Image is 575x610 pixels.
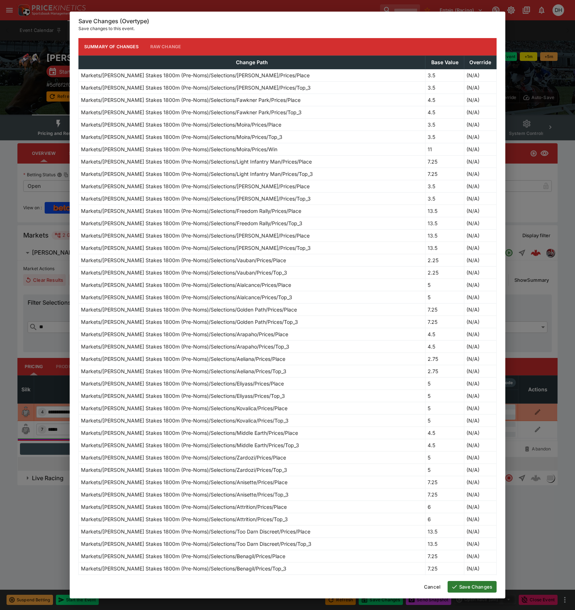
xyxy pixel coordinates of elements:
td: 3.5 [425,131,464,143]
td: 4.5 [425,106,464,118]
button: Cancel [420,581,445,593]
p: Markets/[PERSON_NAME] Stakes 1800m (Pre-Noms)/Selections/Moira/Prices/Top_3 [81,133,282,141]
td: (N/A) [464,439,497,451]
p: Markets/[PERSON_NAME] Stakes 1800m (Pre-Noms)/Selections/Vauban/Prices/Top_3 [81,269,287,276]
p: Markets/[PERSON_NAME] Stakes 1800m (Pre-Noms)/Selections/Eliyass/Prices/Place [81,380,284,387]
td: (N/A) [464,426,497,439]
td: 2.25 [425,266,464,279]
p: Markets/[PERSON_NAME] Stakes 1800m (Pre-Noms)/Selections/[PERSON_NAME]/Prices/Top_3 [81,84,311,91]
td: 5 [425,377,464,390]
td: (N/A) [464,254,497,266]
td: 3.5 [425,192,464,205]
td: 7.25 [425,562,464,574]
p: Markets/[PERSON_NAME] Stakes 1800m (Pre-Noms)/Selections/Freedom Rally/Prices/Place [81,207,301,215]
p: Markets/[PERSON_NAME] Stakes 1800m (Pre-Noms)/Selections/Attrition/Prices/Top_3 [81,515,288,523]
td: 3.5 [425,81,464,94]
td: (N/A) [464,550,497,562]
p: Markets/[PERSON_NAME] Stakes 1800m (Pre-Noms)/Selections/Fawkner Park/Prices/Top_3 [81,108,302,116]
td: (N/A) [464,279,497,291]
p: Markets/[PERSON_NAME] Stakes 1800m (Pre-Noms)/Selections/Fawkner Park/Prices/Place [81,96,301,104]
td: 5 [425,414,464,426]
p: Markets/[PERSON_NAME] Stakes 1800m (Pre-Noms)/Selections/Attrition/Prices/Place [81,503,287,511]
td: 4.5 [425,426,464,439]
td: 7.25 [425,168,464,180]
td: (N/A) [464,463,497,476]
p: Markets/[PERSON_NAME] Stakes 1800m (Pre-Noms)/Selections/Golden Path/Prices/Place [81,306,297,313]
p: Markets/[PERSON_NAME] Stakes 1800m (Pre-Noms)/Selections/Too Darn Discreet/Prices/Top_3 [81,540,311,548]
td: 7.25 [425,476,464,488]
p: Markets/[PERSON_NAME] Stakes 1800m (Pre-Noms)/Selections/Zardozi/Prices/Top_3 [81,466,287,474]
td: (N/A) [464,574,497,587]
td: (N/A) [464,414,497,426]
td: 7.25 [425,488,464,500]
td: 2.75 [425,365,464,377]
td: 2.25 [425,254,464,266]
td: (N/A) [464,316,497,328]
td: 9.25 [425,574,464,587]
td: (N/A) [464,180,497,192]
p: Markets/[PERSON_NAME] Stakes 1800m (Pre-Noms)/Selections/Light Infantry Man/Prices/Top_3 [81,170,313,178]
td: (N/A) [464,402,497,414]
p: Markets/[PERSON_NAME] Stakes 1800m (Pre-Noms)/Selections/Kovalica/Prices/Place [81,404,287,412]
p: Markets/[PERSON_NAME] Stakes 1800m (Pre-Noms)/Selections/Anisette/Prices/Place [81,478,287,486]
td: (N/A) [464,562,497,574]
td: 3.5 [425,118,464,131]
td: (N/A) [464,488,497,500]
td: (N/A) [464,118,497,131]
p: Markets/[PERSON_NAME] Stakes 1800m (Pre-Noms)/Selections/Too Darn Discreet/Prices/Place [81,528,310,535]
td: 13.5 [425,217,464,229]
td: 7.25 [425,155,464,168]
p: Markets/[PERSON_NAME] Stakes 1800m (Pre-Noms)/Selections/Aeliana/Prices/Top_3 [81,367,286,375]
td: 4.5 [425,340,464,353]
td: (N/A) [464,291,497,303]
td: (N/A) [464,94,497,106]
th: Override [464,55,497,69]
button: Save Changes [448,581,497,593]
td: 13.5 [425,205,464,217]
p: Markets/[PERSON_NAME] Stakes 1800m (Pre-Noms)/Selections/Aeliana/Prices/Place [81,355,285,363]
th: Base Value [425,55,464,69]
p: Markets/[PERSON_NAME] Stakes 1800m (Pre-Noms)/Selections/Light Infantry Man/Prices/Place [81,158,312,165]
td: (N/A) [464,229,497,242]
td: 5 [425,291,464,303]
td: 3.5 [425,69,464,81]
p: Markets/[PERSON_NAME] Stakes 1800m (Pre-Noms)/Selections/[PERSON_NAME]/Prices/Place [81,71,310,79]
p: Markets/[PERSON_NAME] Stakes 1800m (Pre-Noms)/Selections/Benagil/Prices/Place [81,552,285,560]
button: Summary of Changes [78,38,144,55]
p: Markets/[PERSON_NAME] Stakes 1800m (Pre-Noms)/Selections/Benagil/Prices/Top_3 [81,565,286,572]
p: Markets/[PERSON_NAME] Stakes 1800m (Pre-Noms)/Selections/[PERSON_NAME]/Prices/Top_3 [81,195,311,202]
p: Markets/[PERSON_NAME] Stakes 1800m (Pre-Noms)/Selections/Golden Path/Prices/Top_3 [81,318,298,326]
td: (N/A) [464,106,497,118]
td: (N/A) [464,131,497,143]
p: Markets/[PERSON_NAME] Stakes 1800m (Pre-Noms)/Selections/Arapaho/Prices/Top_3 [81,343,289,350]
td: (N/A) [464,217,497,229]
p: Markets/[PERSON_NAME] Stakes 1800m (Pre-Noms)/Selections/Kovalica/Prices/Top_3 [81,417,289,424]
td: 11 [425,143,464,155]
td: (N/A) [464,143,497,155]
td: 5 [425,451,464,463]
td: (N/A) [464,303,497,316]
td: (N/A) [464,69,497,81]
td: (N/A) [464,525,497,537]
p: Markets/[PERSON_NAME] Stakes 1800m (Pre-Noms)/Selections/Vauban/Prices/Place [81,256,286,264]
td: 13.5 [425,537,464,550]
td: 13.5 [425,525,464,537]
p: Markets/[PERSON_NAME] Stakes 1800m (Pre-Noms)/Selections/[PERSON_NAME]/Prices/Place [81,232,310,239]
td: 7.25 [425,550,464,562]
td: 5 [425,402,464,414]
td: (N/A) [464,513,497,525]
td: 6 [425,513,464,525]
td: 4.5 [425,439,464,451]
p: Markets/[PERSON_NAME] Stakes 1800m (Pre-Noms)/Selections/Alalcance/Prices/Top_3 [81,293,292,301]
td: (N/A) [464,328,497,340]
td: 5 [425,463,464,476]
td: (N/A) [464,266,497,279]
td: (N/A) [464,242,497,254]
td: (N/A) [464,537,497,550]
td: (N/A) [464,500,497,513]
td: 4.5 [425,328,464,340]
td: 7.25 [425,303,464,316]
p: Markets/[PERSON_NAME] Stakes 1800m (Pre-Noms)/Selections/Moira/Prices/Win [81,145,277,153]
button: Raw Change [144,38,187,55]
td: (N/A) [464,155,497,168]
